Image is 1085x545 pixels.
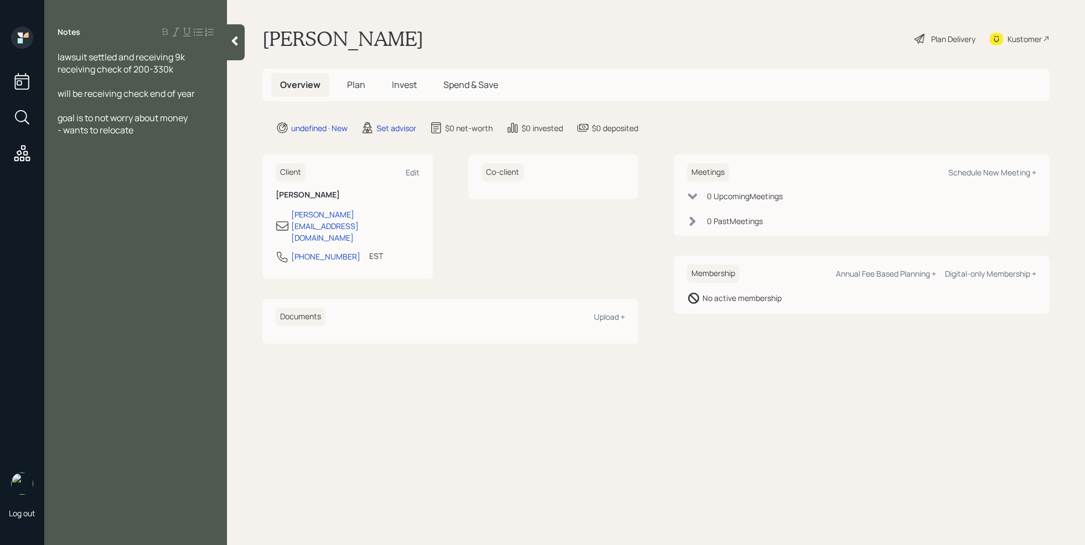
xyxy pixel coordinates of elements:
div: undefined · New [291,122,348,134]
span: receiving check of 200-330k [58,63,173,75]
div: $0 net-worth [445,122,493,134]
div: $0 invested [521,122,563,134]
div: Plan Delivery [931,33,975,45]
span: will be receiving check end of year [58,87,195,100]
div: Edit [406,167,420,178]
div: Set advisor [376,122,416,134]
h6: Co-client [482,163,524,181]
div: Digital-only Membership + [945,268,1036,279]
div: Schedule New Meeting + [948,167,1036,178]
img: retirable_logo.png [11,473,33,495]
span: Spend & Save [443,79,498,91]
span: Overview [280,79,321,91]
div: Annual Fee Based Planning + [836,268,936,279]
div: EST [369,250,383,262]
h1: [PERSON_NAME] [262,27,423,51]
div: Upload + [594,312,625,322]
h6: Client [276,163,306,181]
div: 0 Past Meeting s [707,215,763,227]
h6: Membership [687,264,740,283]
div: Log out [9,508,35,518]
span: - wants to relocate [58,124,133,136]
div: [PHONE_NUMBER] [291,251,360,262]
span: goal is to not worry about money [58,112,188,124]
div: [PERSON_NAME][EMAIL_ADDRESS][DOMAIN_NAME] [291,209,420,243]
h6: Meetings [687,163,729,181]
label: Notes [58,27,80,38]
span: lawsuit settled and receiving 9k [58,51,185,63]
div: $0 deposited [592,122,638,134]
span: Invest [392,79,417,91]
span: Plan [347,79,365,91]
div: 0 Upcoming Meeting s [707,190,783,202]
div: No active membership [702,292,782,304]
h6: [PERSON_NAME] [276,190,420,200]
div: Kustomer [1008,33,1042,45]
h6: Documents [276,308,325,326]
